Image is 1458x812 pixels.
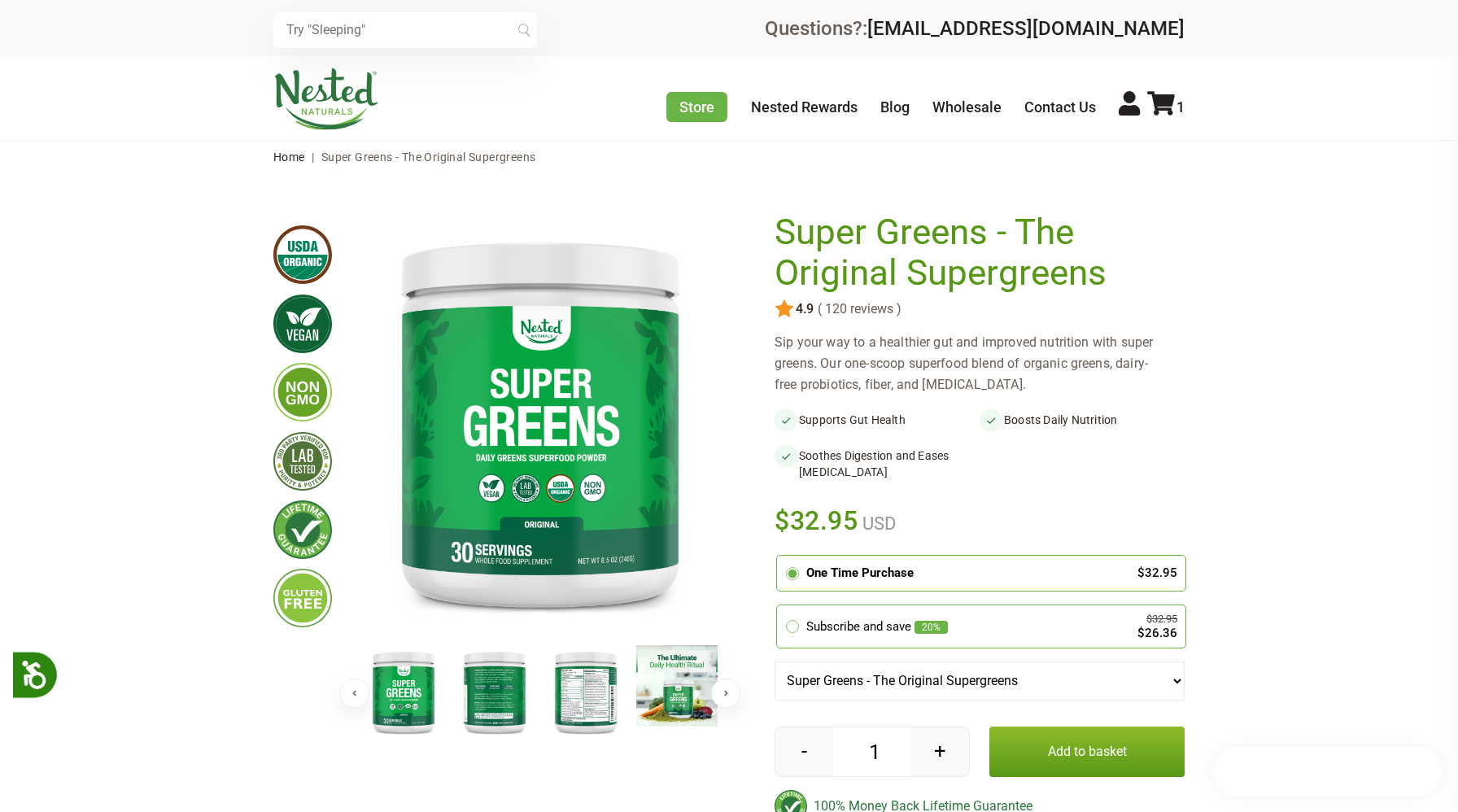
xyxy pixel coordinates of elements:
span: Super Greens - The Original Supergreens [321,151,536,164]
img: Super Greens - The Original Supergreens [363,645,444,739]
div: Sip your way to a healthier gut and improved nutrition with super greens. Our one-scoop superfood... [775,332,1185,395]
a: Store [666,92,727,122]
img: Super Greens - The Original Supergreens [545,645,626,739]
button: Add to basket [989,727,1185,777]
button: - [775,727,833,776]
a: Blog [880,98,910,116]
button: + [911,727,969,776]
img: usdaorganic [273,225,332,284]
a: Home [273,151,305,164]
span: $32.95 [775,503,858,539]
a: 1 [1147,98,1185,116]
li: Boosts Daily Nutrition [980,408,1185,431]
span: USD [858,513,896,534]
nav: breadcrumbs [273,141,1185,173]
img: Super Greens - The Original Supergreens [358,212,722,631]
span: | [308,151,318,164]
img: thirdpartytested [273,432,332,491]
button: Previous [340,679,369,708]
a: Nested Rewards [751,98,858,116]
li: Supports Gut Health [775,408,980,431]
img: vegan [273,295,332,353]
span: 4.9 [794,302,814,317]
img: gmofree [273,363,332,421]
a: [EMAIL_ADDRESS][DOMAIN_NAME] [867,17,1185,40]
img: star.svg [775,299,794,319]
a: Wholesale [932,98,1002,116]
span: ( 120 reviews ) [814,302,901,317]
h1: Super Greens - The Original Supergreens [775,212,1176,293]
span: 1 [1176,98,1185,116]
li: Soothes Digestion and Eases [MEDICAL_DATA] [775,444,980,483]
img: Nested Naturals [273,68,379,130]
img: Super Greens - The Original Supergreens [454,645,535,739]
div: Questions?: [765,19,1185,38]
iframe: Button to open loyalty program pop-up [1213,747,1442,796]
img: Super Greens - The Original Supergreens [636,645,718,727]
button: Next [711,679,740,708]
img: lifetimeguarantee [273,500,332,559]
img: glutenfree [273,569,332,627]
a: Contact Us [1024,98,1096,116]
input: Try "Sleeping" [273,12,537,48]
